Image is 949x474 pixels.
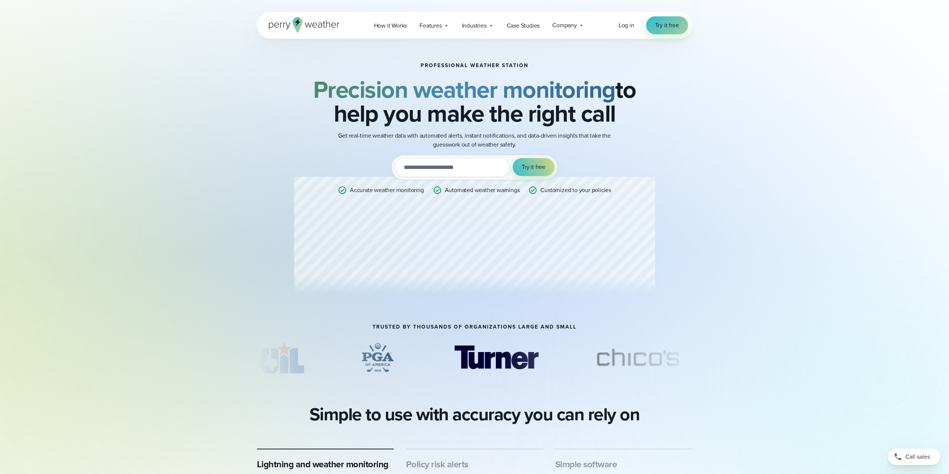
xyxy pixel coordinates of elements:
[252,339,312,376] img: UIL.svg
[374,21,407,30] span: How it Works
[443,339,549,376] div: 3 of 69
[500,18,546,33] a: Case Studies
[655,21,679,30] span: Try it free
[445,186,520,195] p: Automated weather warnings
[552,21,577,30] span: Company
[294,78,655,125] h2: to help you make the right call
[522,163,546,172] span: Try it free
[348,339,407,376] img: PGA.svg
[443,339,549,376] img: Turner-Construction_1.svg
[252,339,312,376] div: 1 of 69
[619,21,634,29] span: Log in
[905,452,930,461] span: Call sales
[257,458,394,470] h3: Lightning and weather monitoring
[585,339,691,376] img: Chicos.svg
[646,16,688,34] a: Try it free
[419,21,441,30] span: Features
[585,339,691,376] div: 4 of 69
[507,21,540,30] span: Case Studies
[555,458,692,470] h3: Simple software
[421,63,528,69] h1: Professional Weather Station
[350,186,424,195] p: Accurate weather monitoring
[368,18,414,33] a: How it Works
[373,324,576,330] h2: TRUSTED BY THOUSANDS OF ORGANIZATIONS LARGE AND SMALL
[326,131,624,149] p: Get real-time weather data with automated alerts, instant notifications, and data-driven insights...
[309,404,640,425] h2: Simple to use with accuracy you can rely on
[540,186,611,195] p: Customized to your policies
[348,339,407,376] div: 2 of 69
[888,449,940,465] a: Call sales
[406,458,543,470] h3: Policy risk alerts
[619,21,634,30] a: Log in
[257,339,692,380] div: slideshow
[313,72,615,107] strong: Precision weather monitoring
[462,21,487,30] span: Industries
[513,158,554,176] button: Try it free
